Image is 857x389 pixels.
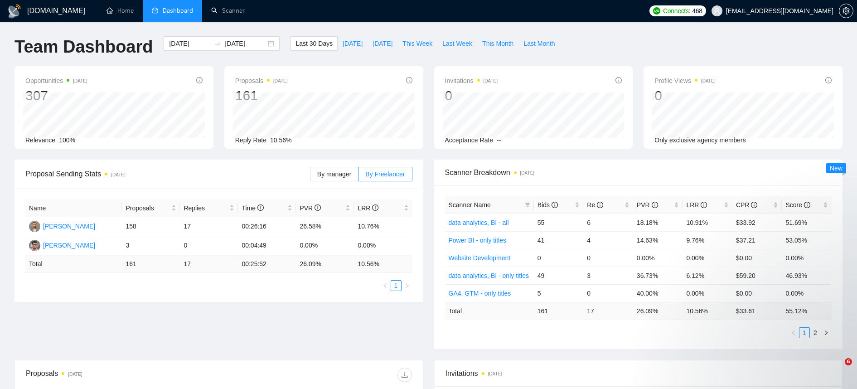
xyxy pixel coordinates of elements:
[180,236,238,255] td: 0
[497,136,501,144] span: --
[43,221,95,231] div: [PERSON_NAME]
[445,75,498,86] span: Invitations
[683,231,732,249] td: 9.76%
[380,280,391,291] li: Previous Page
[29,222,95,229] a: SK[PERSON_NAME]
[537,201,558,209] span: Bids
[235,87,288,104] div: 161
[122,236,180,255] td: 3
[449,201,491,209] span: Scanner Name
[449,254,511,262] a: Website Development
[402,280,412,291] li: Next Page
[445,87,498,104] div: 0
[534,214,584,231] td: 55
[523,39,555,49] span: Last Month
[782,214,832,231] td: 51.69%
[235,75,288,86] span: Proposals
[782,249,832,267] td: 0.00%
[701,202,707,208] span: info-circle
[534,231,584,249] td: 41
[225,39,266,49] input: End date
[525,202,530,208] span: filter
[534,249,584,267] td: 0
[296,236,354,255] td: 0.00%
[826,358,848,380] iframe: Intercom live chat
[152,7,158,14] span: dashboard
[397,368,412,382] button: download
[25,87,87,104] div: 307
[442,39,472,49] span: Last Week
[296,255,354,273] td: 26.09 %
[597,202,603,208] span: info-circle
[845,358,852,365] span: 6
[184,203,228,213] span: Replies
[358,204,378,212] span: LRR
[343,39,363,49] span: [DATE]
[736,201,757,209] span: CPR
[839,7,853,15] span: setting
[391,281,401,291] a: 1
[683,267,732,284] td: 6.12%
[7,4,22,19] img: logo
[398,371,412,379] span: download
[372,204,378,211] span: info-circle
[683,284,732,302] td: 0.00%
[26,368,219,382] div: Proposals
[300,204,321,212] span: PVR
[373,39,392,49] span: [DATE]
[652,202,658,208] span: info-circle
[73,78,87,83] time: [DATE]
[587,201,603,209] span: Re
[29,241,95,248] a: MS[PERSON_NAME]
[633,214,683,231] td: 18.18%
[663,6,690,16] span: Connects:
[25,199,122,217] th: Name
[25,255,122,273] td: Total
[714,8,720,14] span: user
[163,7,193,15] span: Dashboard
[169,39,210,49] input: Start date
[654,136,746,144] span: Only exclusive agency members
[445,368,832,379] span: Invitations
[270,136,291,144] span: 10.56%
[380,280,391,291] button: left
[449,219,509,226] a: data analytics, BI - all
[111,172,125,177] time: [DATE]
[235,136,266,144] span: Reply Rate
[180,217,238,236] td: 17
[782,231,832,249] td: 53.05%
[238,255,296,273] td: 00:25:52
[583,302,633,320] td: 17
[315,204,321,211] span: info-circle
[43,240,95,250] div: [PERSON_NAME]
[839,7,853,15] a: setting
[354,236,412,255] td: 0.00%
[583,267,633,284] td: 3
[683,249,732,267] td: 0.00%
[338,36,368,51] button: [DATE]
[654,75,715,86] span: Profile Views
[633,284,683,302] td: 40.00%
[445,302,534,320] td: Total
[354,217,412,236] td: 10.76%
[482,39,513,49] span: This Month
[732,284,782,302] td: $0.00
[701,78,715,83] time: [DATE]
[654,87,715,104] div: 0
[291,36,338,51] button: Last 30 Days
[29,240,40,251] img: MS
[273,78,287,83] time: [DATE]
[296,217,354,236] td: 26.58%
[25,75,87,86] span: Opportunities
[804,202,810,208] span: info-circle
[257,204,264,211] span: info-circle
[295,39,333,49] span: Last 30 Days
[238,236,296,255] td: 00:04:49
[214,40,221,47] span: swap-right
[242,204,263,212] span: Time
[633,302,683,320] td: 26.09 %
[830,165,842,172] span: New
[732,231,782,249] td: $37.21
[782,267,832,284] td: 46.93%
[534,267,584,284] td: 49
